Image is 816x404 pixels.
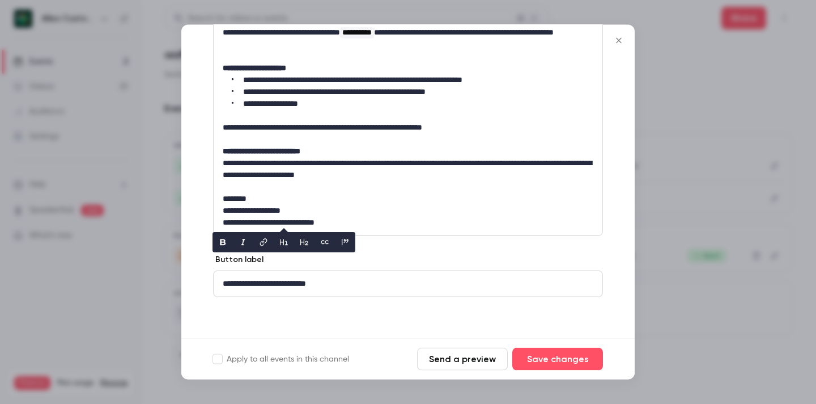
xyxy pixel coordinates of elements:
[607,29,630,52] button: Close
[336,234,354,252] button: blockquote
[417,348,508,371] button: Send a preview
[213,255,263,266] label: Button label
[512,348,603,371] button: Save changes
[213,354,349,365] label: Apply to all events in this channel
[214,272,602,297] div: editor
[254,234,273,252] button: link
[214,234,232,252] button: bold
[234,234,252,252] button: italic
